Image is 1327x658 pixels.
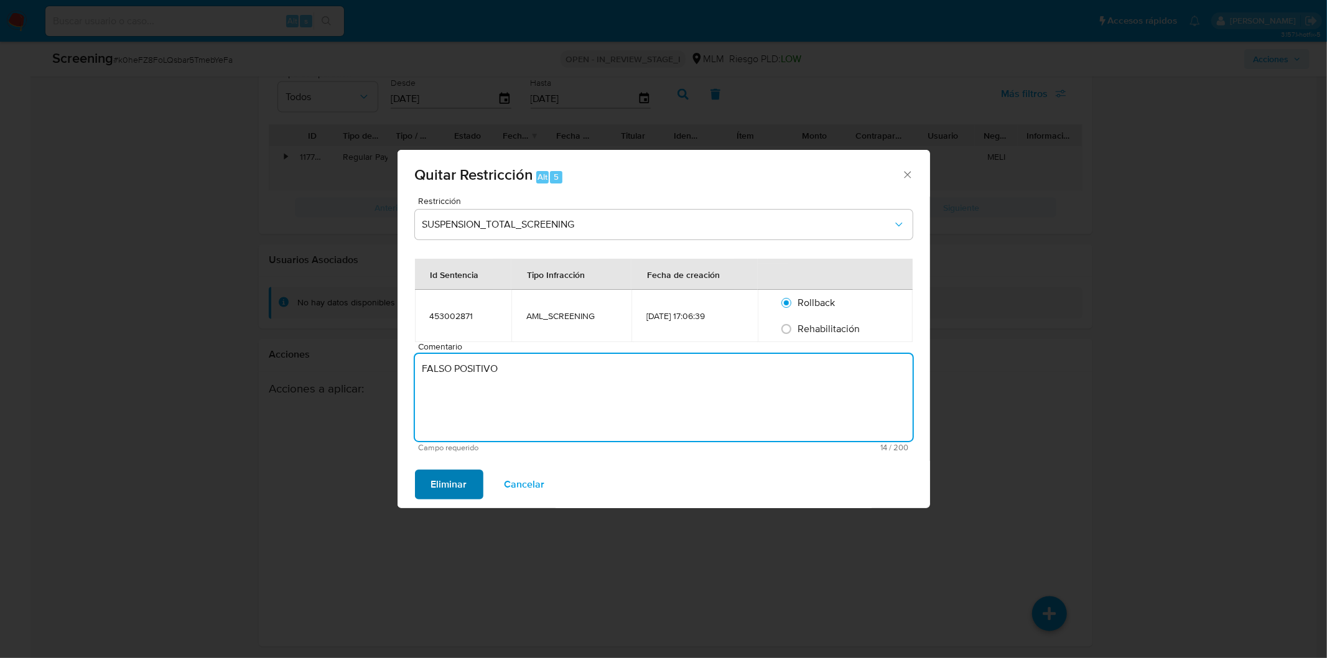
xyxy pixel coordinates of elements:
[488,470,561,499] button: Cancelar
[901,169,913,180] button: Cerrar ventana
[415,164,534,185] span: Quitar Restricción
[554,171,559,183] span: 5
[526,310,616,322] div: AML_SCREENING
[505,471,545,498] span: Cancelar
[646,310,743,322] div: [DATE] 17:06:39
[416,259,494,289] div: Id Sentencia
[632,259,735,289] div: Fecha de creación
[431,471,467,498] span: Eliminar
[415,470,483,499] button: Eliminar
[430,310,497,322] div: 453002871
[798,322,860,336] span: Rehabilitación
[419,342,916,351] span: Comentario
[415,210,913,239] button: Restriction
[512,259,600,289] div: Tipo Infracción
[419,443,664,452] span: Campo requerido
[664,443,909,452] span: Máximo 200 caracteres
[415,354,913,441] textarea: FALSO POSITIVO
[798,295,835,310] span: Rollback
[422,218,893,231] span: SUSPENSION_TOTAL_SCREENING
[538,171,547,183] span: Alt
[418,197,916,205] span: Restricción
